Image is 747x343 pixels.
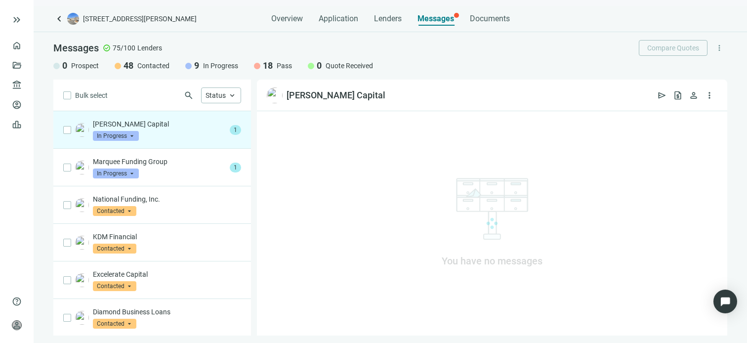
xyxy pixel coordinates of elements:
button: keyboard_double_arrow_right [11,14,23,26]
span: 75/100 [113,43,135,53]
span: 1 [230,125,241,135]
span: Messages [53,42,99,54]
img: 79778cb8-a367-4e7a-ab69-2488a4d9eef8 [75,236,89,250]
div: Open Intercom Messenger [713,290,737,313]
span: send [657,90,667,100]
span: In Progress [93,169,139,178]
button: more_vert [711,40,727,56]
span: Status [206,91,226,99]
span: more_vert [705,90,714,100]
span: check_circle [103,44,111,52]
p: Diamond Business Loans [93,307,241,317]
span: [STREET_ADDRESS][PERSON_NAME] [83,14,197,24]
span: account_balance [12,80,19,90]
button: request_quote [670,87,686,103]
span: keyboard_arrow_up [228,91,237,100]
button: send [654,87,670,103]
span: 48 [124,60,133,72]
span: Lenders [137,43,162,53]
button: person [686,87,702,103]
button: more_vert [702,87,717,103]
p: National Funding, Inc. [93,194,241,204]
span: In Progress [93,131,139,141]
span: In Progress [203,61,238,71]
span: Overview [271,14,303,24]
span: Bulk select [75,90,108,101]
span: person [689,90,699,100]
span: 18 [263,60,273,72]
p: [PERSON_NAME] Capital [93,119,226,129]
span: 0 [317,60,322,72]
span: help [12,297,22,306]
div: [PERSON_NAME] Capital [287,89,385,101]
span: 9 [194,60,199,72]
img: 415044f4-42ef-4337-a8d1-94657216dc5b [267,87,283,103]
img: deal-logo [67,13,79,25]
img: 415044f4-42ef-4337-a8d1-94657216dc5b [75,123,89,137]
p: Excelerate Capital [93,269,241,279]
img: 60d6bbf6-b6be-4627-b456-627156536c7f [75,311,89,325]
p: Marquee Funding Group [93,157,226,167]
span: Contacted [93,206,136,216]
span: more_vert [715,43,724,52]
span: Pass [277,61,292,71]
span: Contacted [93,244,136,254]
span: request_quote [673,90,683,100]
img: 822a6411-f37e-487d-bda4-5fcac1b835f4 [75,273,89,287]
button: Compare Quotes [639,40,707,56]
span: Quote Received [326,61,373,71]
span: Documents [470,14,510,24]
span: Contacted [93,281,136,291]
img: 9858a796-eca9-418d-aa88-888ee4c07641 [75,161,89,174]
p: KDM Financial [93,232,241,242]
span: Contacted [93,319,136,329]
span: Application [319,14,358,24]
span: Messages [417,14,454,23]
span: person [12,320,22,330]
span: Lenders [374,14,402,24]
span: 1 [230,163,241,172]
a: keyboard_arrow_left [53,13,65,25]
img: b81eab12-b409-4b02-982c-dedfabdf74b8 [75,198,89,212]
span: 0 [62,60,67,72]
span: search [184,90,194,100]
span: Prospect [71,61,99,71]
span: Contacted [137,61,169,71]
